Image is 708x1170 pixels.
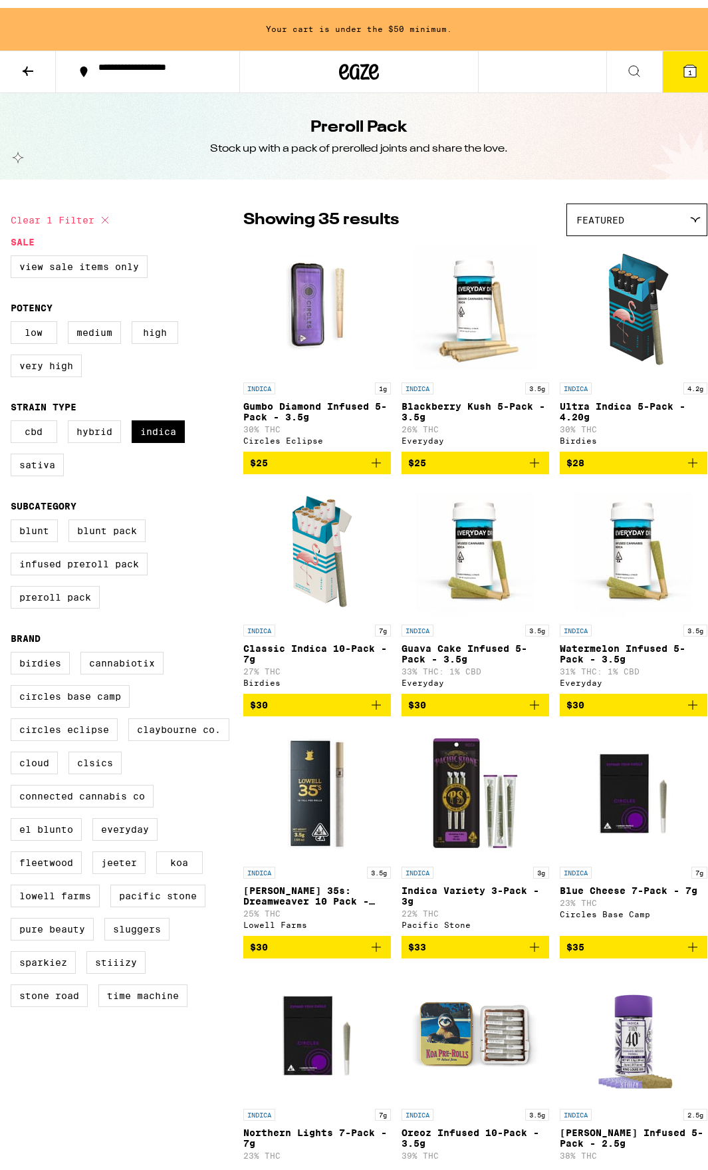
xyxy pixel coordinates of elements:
button: Add to bag [560,686,707,708]
p: 4.2g [683,374,707,386]
p: 3.5g [683,617,707,629]
p: 7g [375,1101,391,1113]
a: Open page for Gumbo Diamond Infused 5-Pack - 3.5g from Circles Eclipse [243,235,391,444]
p: Indica Variety 3-Pack - 3g [402,877,549,899]
label: Hybrid [68,412,121,435]
p: 30% THC [243,417,391,426]
p: [PERSON_NAME] 35s: Dreamweaver 10 Pack - 3.5g [243,877,391,899]
label: Claybourne Co. [128,710,229,733]
img: Everyday - Blackberry Kush 5-Pack - 3.5g [409,235,542,368]
p: INDICA [243,374,275,386]
label: Pacific Stone [110,877,205,899]
label: Cannabiotix [80,644,164,666]
p: INDICA [560,374,592,386]
button: Add to bag [402,686,549,708]
a: Open page for Indica Variety 3-Pack - 3g from Pacific Stone [402,719,549,928]
label: Blunt [11,512,58,534]
h1: Preroll Pack [311,108,408,131]
p: Ultra Indica 5-Pack - 4.20g [560,393,707,414]
span: Featured [576,207,624,218]
div: Circles Eclipse [243,428,391,437]
label: Time Machine [98,976,187,999]
div: Everyday [560,670,707,679]
p: 7g [691,859,707,871]
p: INDICA [243,859,275,871]
span: 1 [688,61,692,69]
p: Oreoz Infused 10-Pack - 3.5g [402,1119,549,1141]
p: 7g [375,617,391,629]
div: Everyday [402,428,549,437]
p: INDICA [402,859,433,871]
span: $30 [566,692,584,702]
a: Open page for Oreoz Infused 10-Pack - 3.5g from Koa [402,961,549,1170]
legend: Brand [11,625,41,636]
div: Birdies [243,670,391,679]
label: Sparkiez [11,943,76,966]
p: 3.5g [367,859,391,871]
p: INDICA [560,859,592,871]
div: Stock up with a pack of prerolled joints and share the love. [210,134,508,148]
label: STIIIZY [86,943,146,966]
p: 30% THC [560,417,707,426]
div: Koa [402,1155,549,1163]
p: 38% THC [560,1143,707,1152]
img: Birdies - Ultra Indica 5-Pack - 4.20g [567,235,700,368]
span: $30 [250,692,268,702]
label: Jeeter [92,843,146,866]
p: 25% THC [243,901,391,910]
label: Infused Preroll Pack [11,545,148,567]
p: 31% THC: 1% CBD [560,659,707,668]
legend: Potency [11,295,53,305]
img: Lowell Farms - Lowell 35s: Dreamweaver 10 Pack - 3.5g [251,719,384,852]
p: 3g [533,859,549,871]
p: 26% THC [402,417,549,426]
button: Add to bag [402,444,549,466]
span: $25 [250,450,268,460]
button: Add to bag [243,444,391,466]
p: INDICA [560,1101,592,1113]
label: Circles Base Camp [11,677,130,700]
p: INDICA [243,1101,275,1113]
label: CBD [11,412,57,435]
a: Open page for King Louis XIII Infused 5-Pack - 2.5g from STIIIZY [560,961,707,1170]
div: STIIIZY [560,1155,707,1163]
img: Circles Eclipse - Gumbo Diamond Infused 5-Pack - 3.5g [251,235,384,368]
label: Indica [132,412,185,435]
label: Circles Eclipse [11,710,118,733]
label: Connected Cannabis Co [11,777,154,800]
button: Add to bag [560,928,707,951]
div: Circles Base Camp [560,902,707,911]
span: $25 [408,450,426,460]
p: 3.5g [525,374,549,386]
label: Koa [156,843,203,866]
label: Fleetwood [11,843,82,866]
label: CLSICS [68,744,122,766]
label: Everyday [92,810,158,833]
p: Blue Cheese 7-Pack - 7g [560,877,707,888]
p: Gumbo Diamond Infused 5-Pack - 3.5g [243,393,391,414]
div: Birdies [560,428,707,437]
span: $33 [408,934,426,945]
p: Blackberry Kush 5-Pack - 3.5g [402,393,549,414]
p: INDICA [243,617,275,629]
a: Open page for Lowell 35s: Dreamweaver 10 Pack - 3.5g from Lowell Farms [243,719,391,928]
a: Open page for Blue Cheese 7-Pack - 7g from Circles Base Camp [560,719,707,928]
label: Very High [11,347,82,369]
button: Add to bag [243,686,391,708]
label: Low [11,313,57,336]
p: INDICA [402,1101,433,1113]
a: Open page for Ultra Indica 5-Pack - 4.20g from Birdies [560,235,707,444]
p: INDICA [402,617,433,629]
p: [PERSON_NAME] Infused 5-Pack - 2.5g [560,1119,707,1141]
label: Sluggers [104,910,170,933]
label: High [132,313,178,336]
span: Hi. Need any help? [8,9,96,20]
legend: Strain Type [11,394,76,404]
div: Pacific Stone [402,913,549,921]
div: Lowell Farms [243,913,391,921]
p: 23% THC [560,891,707,899]
p: 33% THC: 1% CBD [402,659,549,668]
label: Lowell Farms [11,877,100,899]
legend: Subcategory [11,493,76,504]
label: Medium [68,313,121,336]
